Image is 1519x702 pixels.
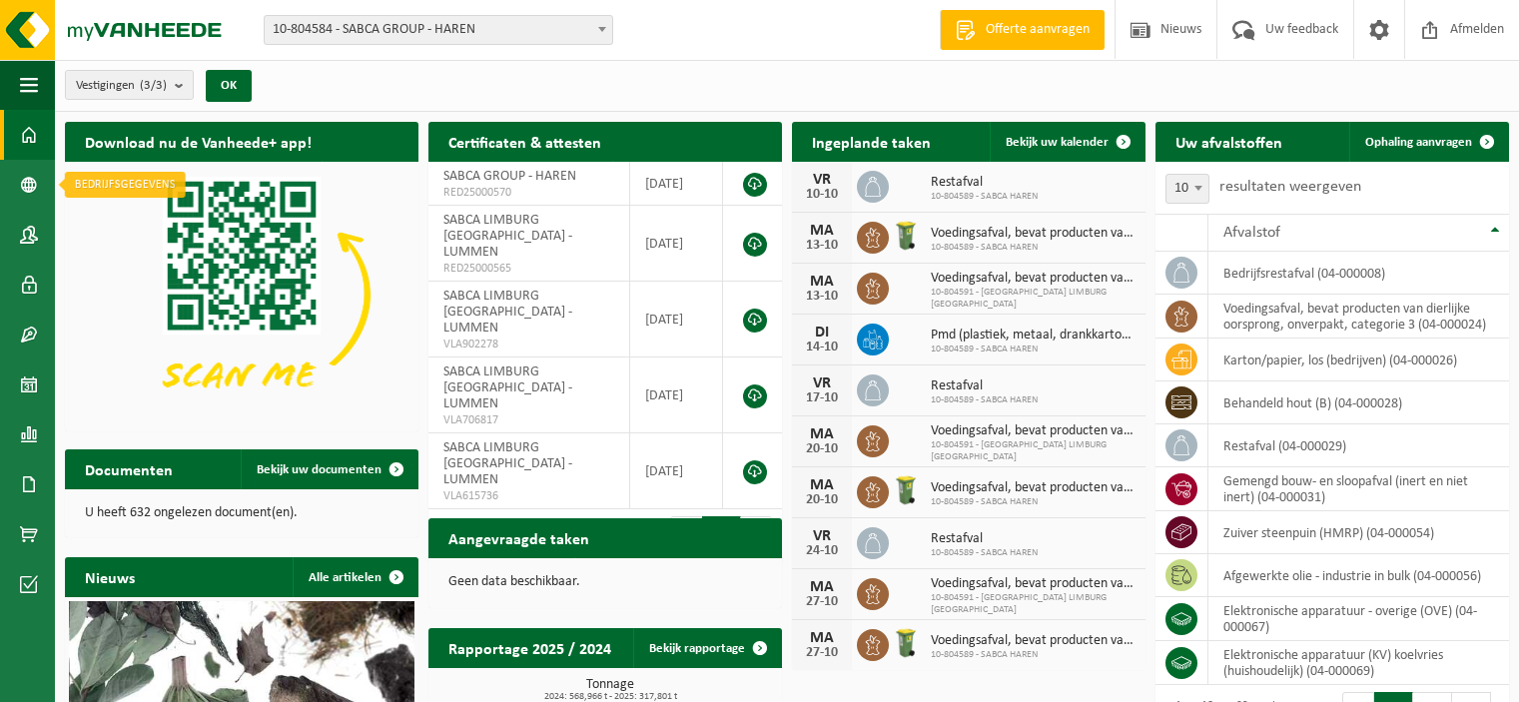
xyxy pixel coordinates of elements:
[931,271,1136,287] span: Voedingsafval, bevat producten van dierlijke oorsprong, onverpakt, categorie 3
[76,71,167,101] span: Vestigingen
[931,287,1136,311] span: 10-804591 - [GEOGRAPHIC_DATA] LIMBURG [GEOGRAPHIC_DATA]
[889,219,923,253] img: WB-0140-HPE-GN-50
[931,633,1136,649] span: Voedingsafval, bevat producten van dierlijke oorsprong, onverpakt, categorie 3
[140,79,167,92] count: (3/3)
[1208,424,1509,467] td: restafval (04-000029)
[428,122,621,161] h2: Certificaten & attesten
[443,412,614,428] span: VLA706817
[443,261,614,277] span: RED25000565
[293,557,416,597] a: Alle artikelen
[889,626,923,660] img: WB-0140-HPE-GN-50
[931,531,1038,547] span: Restafval
[65,162,418,427] img: Download de VHEPlus App
[931,344,1136,355] span: 10-804589 - SABCA HAREN
[630,433,723,509] td: [DATE]
[630,282,723,357] td: [DATE]
[1166,175,1208,203] span: 10
[802,544,842,558] div: 24-10
[931,242,1136,254] span: 10-804589 - SABCA HAREN
[931,576,1136,592] span: Voedingsafval, bevat producten van dierlijke oorsprong, onverpakt, categorie 3
[65,557,155,596] h2: Nieuws
[85,506,398,520] p: U heeft 632 ongelezen document(en).
[802,595,842,609] div: 27-10
[1208,295,1509,339] td: voedingsafval, bevat producten van dierlijke oorsprong, onverpakt, categorie 3 (04-000024)
[802,341,842,354] div: 14-10
[931,378,1038,394] span: Restafval
[802,223,842,239] div: MA
[443,364,572,411] span: SABCA LIMBURG [GEOGRAPHIC_DATA] - LUMMEN
[802,646,842,660] div: 27-10
[1349,122,1507,162] a: Ophaling aanvragen
[802,493,842,507] div: 20-10
[931,328,1136,344] span: Pmd (plastiek, metaal, drankkartons) (bedrijven)
[1208,554,1509,597] td: afgewerkte olie - industrie in bulk (04-000056)
[802,528,842,544] div: VR
[633,628,780,668] a: Bekijk rapportage
[1208,597,1509,641] td: elektronische apparatuur - overige (OVE) (04-000067)
[438,678,782,702] h3: Tonnage
[443,213,572,260] span: SABCA LIMBURG [GEOGRAPHIC_DATA] - LUMMEN
[1208,467,1509,511] td: gemengd bouw- en sloopafval (inert en niet inert) (04-000031)
[931,496,1136,508] span: 10-804589 - SABCA HAREN
[443,169,576,184] span: SABCA GROUP - HAREN
[802,426,842,442] div: MA
[443,185,614,201] span: RED25000570
[802,442,842,456] div: 20-10
[931,480,1136,496] span: Voedingsafval, bevat producten van dierlijke oorsprong, onverpakt, categorie 3
[802,579,842,595] div: MA
[931,191,1038,203] span: 10-804589 - SABCA HAREN
[1165,174,1209,204] span: 10
[1219,179,1361,195] label: resultaten weergeven
[630,357,723,433] td: [DATE]
[931,439,1136,463] span: 10-804591 - [GEOGRAPHIC_DATA] LIMBURG [GEOGRAPHIC_DATA]
[931,226,1136,242] span: Voedingsafval, bevat producten van dierlijke oorsprong, onverpakt, categorie 3
[931,547,1038,559] span: 10-804589 - SABCA HAREN
[990,122,1143,162] a: Bekijk uw kalender
[931,394,1038,406] span: 10-804589 - SABCA HAREN
[443,337,614,352] span: VLA902278
[241,449,416,489] a: Bekijk uw documenten
[792,122,951,161] h2: Ingeplande taken
[802,274,842,290] div: MA
[630,206,723,282] td: [DATE]
[428,628,631,667] h2: Rapportage 2025 / 2024
[802,630,842,646] div: MA
[1208,381,1509,424] td: behandeld hout (B) (04-000028)
[802,325,842,341] div: DI
[1208,339,1509,381] td: karton/papier, los (bedrijven) (04-000026)
[264,15,613,45] span: 10-804584 - SABCA GROUP - HAREN
[443,440,572,487] span: SABCA LIMBURG [GEOGRAPHIC_DATA] - LUMMEN
[802,172,842,188] div: VR
[1208,511,1509,554] td: zuiver steenpuin (HMRP) (04-000054)
[1365,136,1472,149] span: Ophaling aanvragen
[931,175,1038,191] span: Restafval
[1223,225,1280,241] span: Afvalstof
[802,188,842,202] div: 10-10
[443,289,572,336] span: SABCA LIMBURG [GEOGRAPHIC_DATA] - LUMMEN
[65,449,193,488] h2: Documenten
[448,575,762,589] p: Geen data beschikbaar.
[931,649,1136,661] span: 10-804589 - SABCA HAREN
[940,10,1105,50] a: Offerte aanvragen
[1006,136,1109,149] span: Bekijk uw kalender
[1155,122,1302,161] h2: Uw afvalstoffen
[931,423,1136,439] span: Voedingsafval, bevat producten van dierlijke oorsprong, onverpakt, categorie 3
[802,290,842,304] div: 13-10
[65,122,332,161] h2: Download nu de Vanheede+ app!
[206,70,252,102] button: OK
[1208,641,1509,685] td: elektronische apparatuur (KV) koelvries (huishoudelijk) (04-000069)
[889,473,923,507] img: WB-0140-HPE-GN-50
[443,488,614,504] span: VLA615736
[981,20,1095,40] span: Offerte aanvragen
[802,477,842,493] div: MA
[257,463,381,476] span: Bekijk uw documenten
[931,592,1136,616] span: 10-804591 - [GEOGRAPHIC_DATA] LIMBURG [GEOGRAPHIC_DATA]
[265,16,612,44] span: 10-804584 - SABCA GROUP - HAREN
[802,375,842,391] div: VR
[802,391,842,405] div: 17-10
[630,162,723,206] td: [DATE]
[1208,252,1509,295] td: bedrijfsrestafval (04-000008)
[438,692,782,702] span: 2024: 568,966 t - 2025: 317,801 t
[802,239,842,253] div: 13-10
[65,70,194,100] button: Vestigingen(3/3)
